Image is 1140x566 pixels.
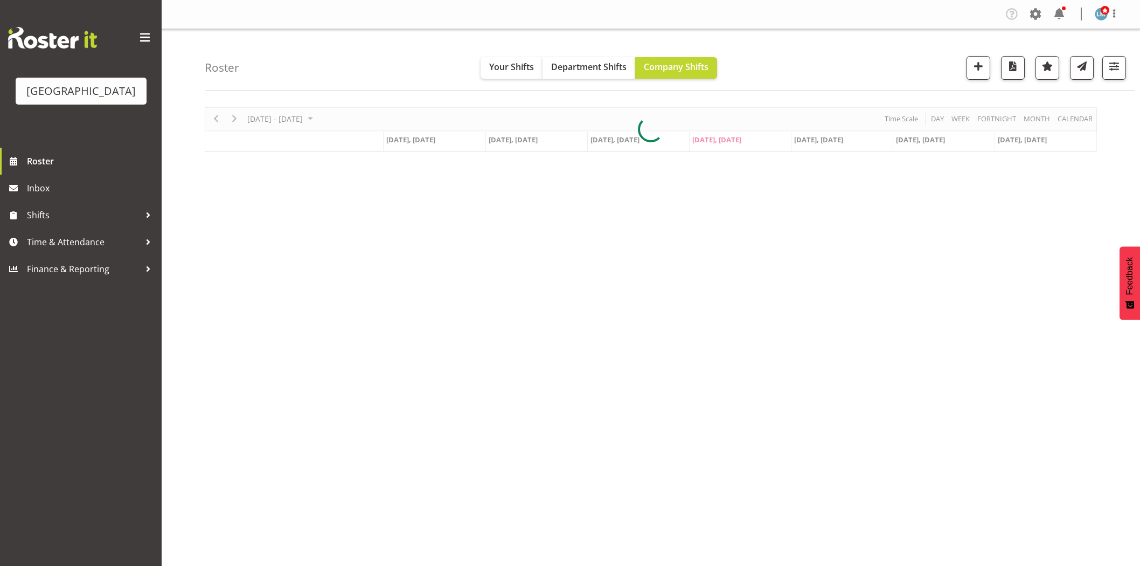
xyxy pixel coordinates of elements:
button: Your Shifts [481,57,543,79]
span: Roster [27,153,156,169]
span: Your Shifts [489,61,534,73]
h4: Roster [205,61,239,74]
img: Rosterit website logo [8,27,97,49]
button: Filter Shifts [1102,56,1126,80]
button: Department Shifts [543,57,635,79]
span: Time & Attendance [27,234,140,250]
button: Send a list of all shifts for the selected filtered period to all rostered employees. [1070,56,1094,80]
img: lesley-mckenzie127.jpg [1095,8,1108,20]
button: Company Shifts [635,57,717,79]
span: Company Shifts [644,61,708,73]
button: Feedback - Show survey [1120,246,1140,320]
div: [GEOGRAPHIC_DATA] [26,83,136,99]
button: Download a PDF of the roster according to the set date range. [1001,56,1025,80]
span: Finance & Reporting [27,261,140,277]
button: Add a new shift [967,56,990,80]
span: Feedback [1125,257,1135,295]
button: Highlight an important date within the roster. [1035,56,1059,80]
span: Shifts [27,207,140,223]
span: Department Shifts [551,61,627,73]
span: Inbox [27,180,156,196]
